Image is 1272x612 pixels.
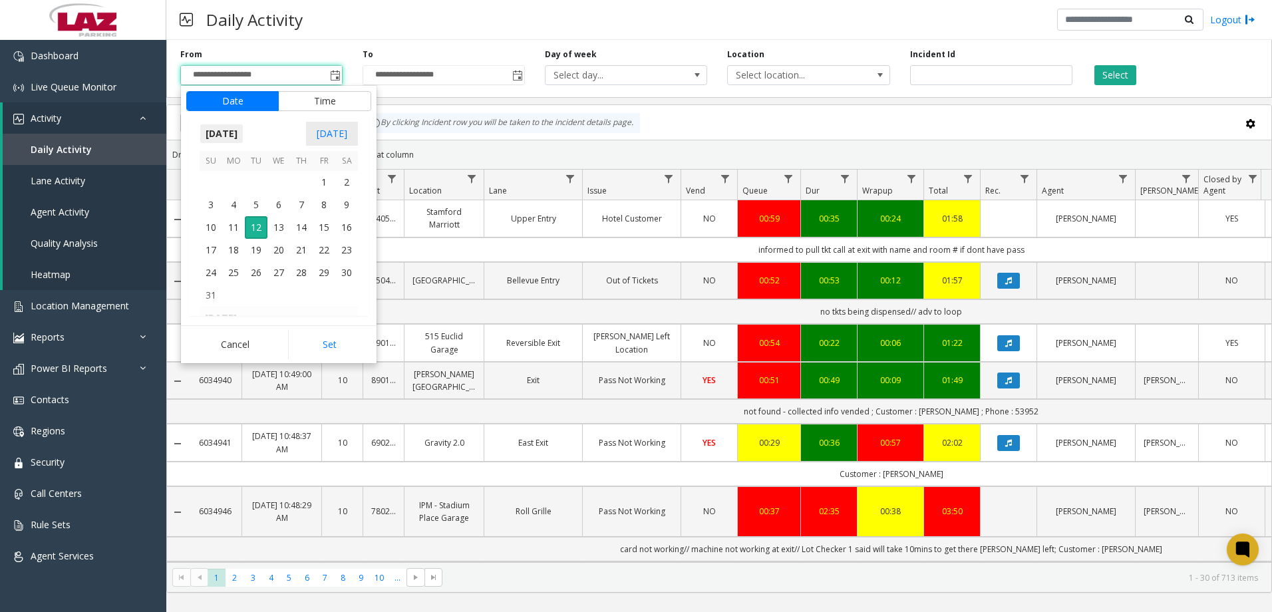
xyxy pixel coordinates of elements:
a: 10 [330,505,355,518]
span: [DATE] [306,122,358,146]
a: Out of Tickets [591,274,673,287]
a: [PERSON_NAME] [1144,436,1190,449]
span: Lane Activity [31,174,85,187]
a: NO [689,505,729,518]
img: 'icon' [13,364,24,375]
a: [DATE] 10:48:29 AM [250,499,313,524]
img: logout [1245,13,1255,27]
a: Daily Activity [3,134,166,165]
img: 'icon' [13,333,24,343]
span: Rule Sets [31,518,71,531]
span: Select location... [728,66,857,84]
a: NO [689,274,729,287]
img: 'icon' [13,426,24,437]
a: 00:09 [866,374,915,386]
span: 30 [335,261,358,284]
td: Wednesday, August 13, 2025 [267,216,290,239]
span: [DATE] [200,124,243,144]
a: 00:49 [809,374,849,386]
a: NO [1207,374,1257,386]
span: 15 [313,216,335,239]
a: Gravity 2.0 [412,436,476,449]
span: NO [1225,506,1238,517]
span: Page 6 [298,569,316,587]
a: Agent Activity [3,196,166,228]
a: YES [1207,212,1257,225]
a: Heatmap [3,259,166,290]
td: Tuesday, August 26, 2025 [245,261,267,284]
span: YES [703,375,716,386]
a: 515 Euclid Garage [412,330,476,355]
a: [DATE] 10:49:00 AM [250,368,313,393]
a: 00:06 [866,337,915,349]
td: Sunday, August 17, 2025 [200,239,222,261]
span: Page 5 [280,569,298,587]
a: [PERSON_NAME] [1144,505,1190,518]
th: Tu [245,151,267,172]
button: Time tab [278,91,371,111]
a: NO [1207,505,1257,518]
a: 03:50 [932,505,972,518]
span: 4 [222,194,245,216]
a: Queue Filter Menu [780,170,798,188]
div: 00:59 [746,212,792,225]
span: [PERSON_NAME] [1140,185,1201,196]
span: 13 [267,216,290,239]
span: Queue [742,185,768,196]
a: Quality Analysis [3,228,166,259]
span: 2 [335,171,358,194]
span: NO [1225,275,1238,286]
span: 3 [200,194,222,216]
span: Regions [31,424,65,437]
a: Pass Not Working [591,436,673,449]
span: Wrapup [862,185,893,196]
span: Heatmap [31,268,71,281]
span: 26 [245,261,267,284]
a: Pass Not Working [591,505,673,518]
a: Hotel Customer [591,212,673,225]
td: Saturday, August 23, 2025 [335,239,358,261]
span: Power BI Reports [31,362,107,375]
span: Call Centers [31,487,82,500]
th: We [267,151,290,172]
td: Tuesday, August 19, 2025 [245,239,267,261]
label: Location [727,49,764,61]
span: 23 [335,239,358,261]
span: Agent Activity [31,206,89,218]
a: 00:37 [746,505,792,518]
a: 02:02 [932,436,972,449]
a: Rec. Filter Menu [1016,170,1034,188]
td: Friday, August 22, 2025 [313,239,335,261]
a: Wrapup Filter Menu [903,170,921,188]
span: 6 [267,194,290,216]
span: NO [1225,437,1238,448]
div: 00:52 [746,274,792,287]
a: [PERSON_NAME] Left Location [591,330,673,355]
span: Select day... [546,66,675,84]
span: Page 7 [316,569,334,587]
kendo-pager-info: 1 - 30 of 713 items [450,572,1258,583]
span: 27 [267,261,290,284]
div: Data table [167,170,1271,562]
a: Roll Grille [492,505,574,518]
a: YES [689,436,729,449]
span: NO [703,337,716,349]
span: 28 [290,261,313,284]
div: 01:22 [932,337,972,349]
a: 02:35 [809,505,849,518]
span: 29 [313,261,335,284]
span: 12 [245,216,267,239]
a: [PERSON_NAME] [1045,374,1127,386]
td: Saturday, August 30, 2025 [335,261,358,284]
button: Select [1094,65,1136,85]
span: 7 [290,194,313,216]
span: Total [929,185,948,196]
div: 00:36 [809,436,849,449]
a: Activity [3,102,166,134]
button: Date tab [186,91,279,111]
th: Su [200,151,222,172]
td: Monday, August 4, 2025 [222,194,245,216]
